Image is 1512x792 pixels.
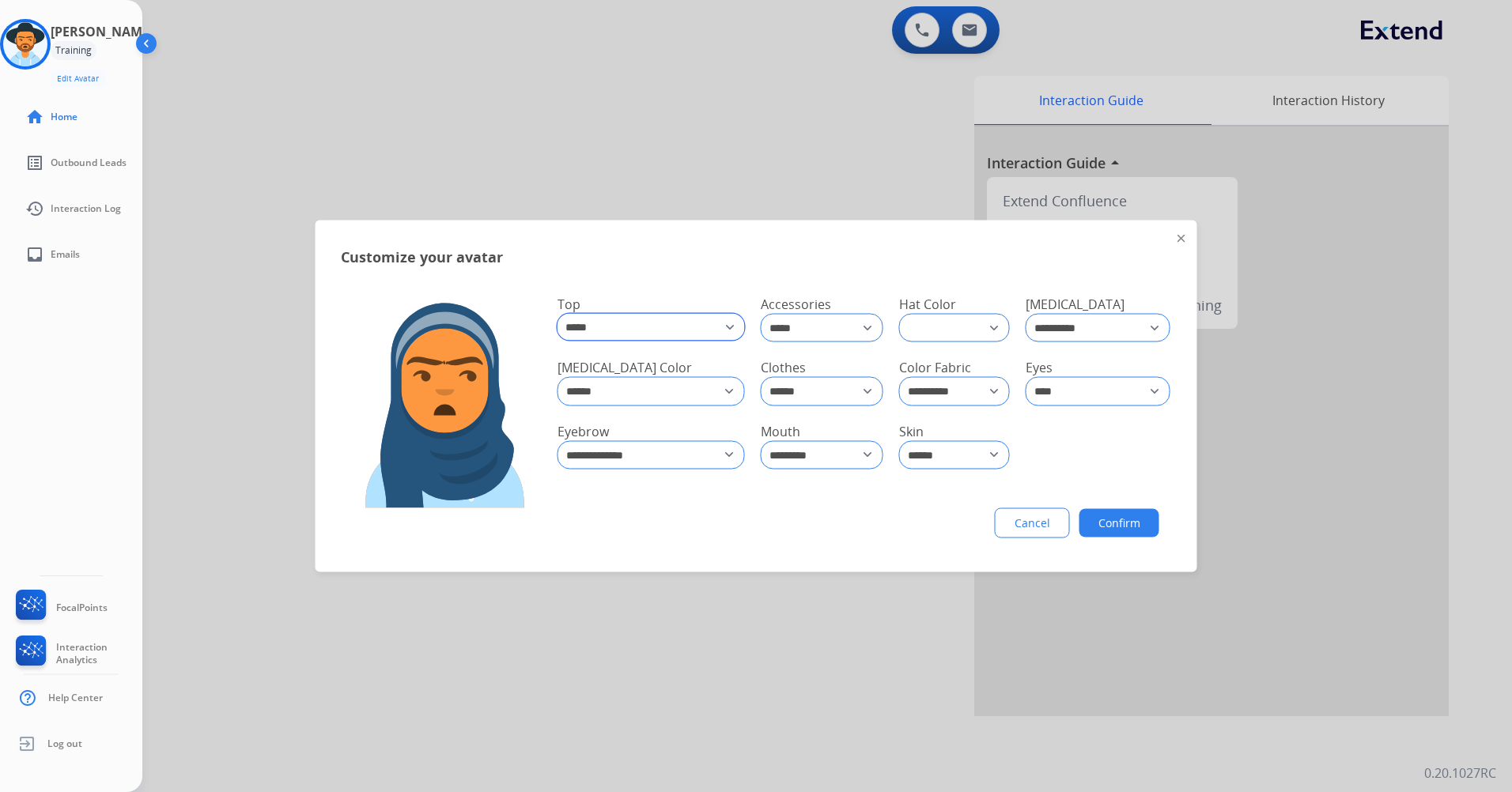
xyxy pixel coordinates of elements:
span: Skin [899,422,924,439]
span: Accessories [761,296,831,313]
span: [MEDICAL_DATA] [1026,296,1125,313]
span: Help Center [48,692,103,704]
img: avatar [3,22,47,66]
span: Log out [47,737,82,750]
mat-icon: list_alt [25,153,44,172]
span: [MEDICAL_DATA] Color [558,359,692,376]
p: 0.20.1027RC [1424,764,1496,783]
mat-icon: home [25,107,44,126]
span: FocalPoints [56,602,108,614]
span: Eyes [1026,359,1053,376]
span: Interaction Log [51,202,121,215]
mat-icon: inbox [25,245,44,264]
span: Mouth [761,422,800,439]
span: Color Fabric [899,359,971,376]
span: Eyebrow [558,422,609,439]
mat-icon: history [25,199,44,218]
a: Interaction Analytics [13,635,142,672]
img: close-button [1177,235,1185,243]
span: Top [558,296,580,313]
span: Hat Color [899,296,956,313]
span: Interaction Analytics [56,641,142,666]
button: Cancel [995,508,1070,538]
h3: [PERSON_NAME] [51,22,153,41]
span: Emails [51,248,80,261]
div: Training [51,41,96,60]
button: Edit Avatar [51,70,105,88]
span: Home [51,111,77,123]
a: FocalPoints [13,590,108,626]
button: Confirm [1079,509,1159,537]
span: Outbound Leads [51,157,127,169]
span: Clothes [761,359,806,376]
span: Customize your avatar [341,246,503,268]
